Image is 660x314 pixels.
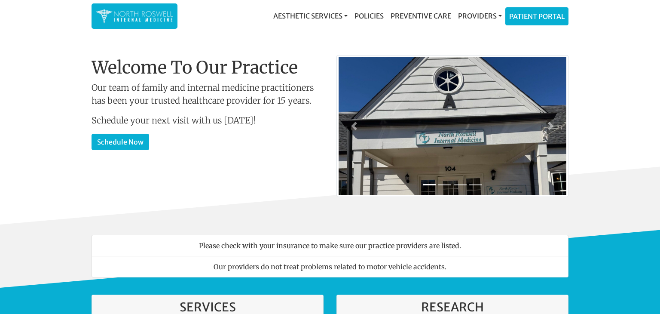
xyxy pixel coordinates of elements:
p: Schedule your next visit with us [DATE]! [92,114,324,127]
a: Schedule Now [92,134,149,150]
li: Please check with your insurance to make sure our practice providers are listed. [92,235,568,256]
a: Aesthetic Services [270,7,351,25]
a: Policies [351,7,387,25]
a: Preventive Care [387,7,455,25]
li: Our providers do not treat problems related to motor vehicle accidents. [92,256,568,277]
a: Providers [455,7,505,25]
h1: Welcome To Our Practice [92,57,324,78]
p: Our team of family and internal medicine practitioners has been your trusted healthcare provider ... [92,81,324,107]
a: Patient Portal [506,8,568,25]
img: North Roswell Internal Medicine [96,8,173,25]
